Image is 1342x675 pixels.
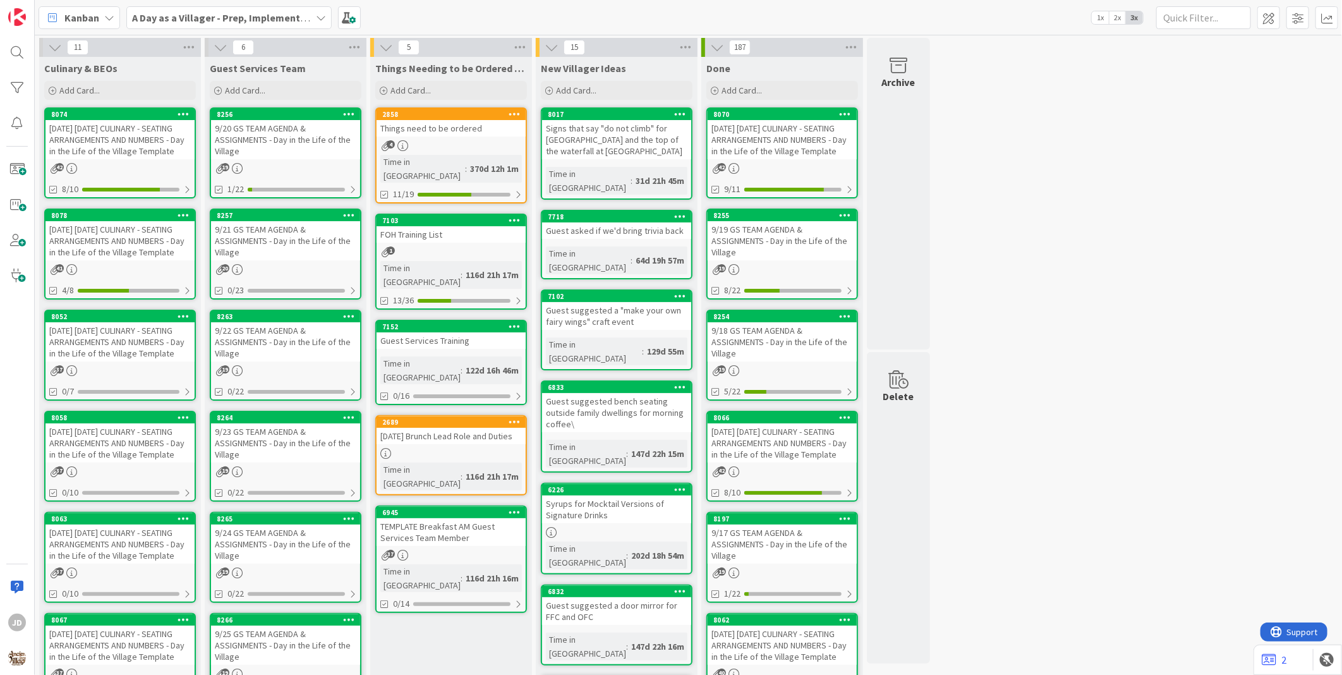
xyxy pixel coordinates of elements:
[706,310,858,401] a: 82549/18 GS TEAM AGENDA & ASSIGNMENTS - Day in the Life of the Village5/22
[44,512,196,603] a: 8063[DATE] [DATE] CULINARY - SEATING ARRANGEMENTS AND NUMBERS - Day in the Life of the Village Te...
[377,321,526,332] div: 7152
[462,470,522,483] div: 116d 21h 17m
[210,209,361,300] a: 82579/21 GS TEAM AGENDA & ASSIGNMENTS - Day in the Life of the Village0/23
[217,110,360,119] div: 8256
[541,585,692,666] a: 6832Guest suggested a door mirror for FFC and OFCTime in [GEOGRAPHIC_DATA]:147d 22h 16m
[45,412,195,463] div: 8058[DATE] [DATE] CULINARY - SEATING ARRANGEMENTS AND NUMBERS - Day in the Life of the Village Te...
[211,614,360,626] div: 8266
[382,216,526,225] div: 7103
[718,365,726,374] span: 19
[708,513,857,525] div: 8197
[708,109,857,120] div: 8070
[377,109,526,120] div: 2858
[45,513,195,525] div: 8063
[211,614,360,665] div: 82669/25 GS TEAM AGENDA & ASSIGNMENTS - Day in the Life of the Village
[211,210,360,221] div: 8257
[45,412,195,423] div: 8058
[44,310,196,401] a: 8052[DATE] [DATE] CULINARY - SEATING ARRANGEMENTS AND NUMBERS - Day in the Life of the Village Te...
[542,302,691,330] div: Guest suggested a "make your own fairy wings" craft event
[462,571,522,585] div: 116d 21h 16m
[227,183,244,196] span: 1/22
[465,162,467,176] span: :
[631,253,632,267] span: :
[45,210,195,221] div: 8078
[548,110,691,119] div: 8017
[548,383,691,392] div: 6833
[211,412,360,423] div: 8264
[210,310,361,401] a: 82639/22 GS TEAM AGENDA & ASSIGNMENTS - Day in the Life of the Village0/22
[45,109,195,159] div: 8074[DATE] [DATE] CULINARY - SEATING ARRANGEMENTS AND NUMBERS - Day in the Life of the Village Te...
[211,525,360,564] div: 9/24 GS TEAM AGENDA & ASSIGNMENTS - Day in the Life of the Village
[882,75,916,90] div: Archive
[708,322,857,362] div: 9/18 GS TEAM AGENDA & ASSIGNMENTS - Day in the Life of the Village
[722,85,762,96] span: Add Card...
[724,385,741,398] span: 5/22
[56,264,64,272] span: 41
[708,614,857,665] div: 8062[DATE] [DATE] CULINARY - SEATING ARRANGEMENTS AND NUMBERS - Day in the Life of the Village Te...
[542,597,691,625] div: Guest suggested a door mirror for FFC and OFC
[211,626,360,665] div: 9/25 GS TEAM AGENDA & ASSIGNMENTS - Day in the Life of the Village
[708,626,857,665] div: [DATE] [DATE] CULINARY - SEATING ARRANGEMENTS AND NUMBERS - Day in the Life of the Village Template
[211,210,360,260] div: 82579/21 GS TEAM AGENDA & ASSIGNMENTS - Day in the Life of the Village
[724,587,741,600] span: 1/22
[377,120,526,137] div: Things need to be ordered
[708,311,857,362] div: 82549/18 GS TEAM AGENDA & ASSIGNMENTS - Day in the Life of the Village
[1262,652,1286,667] a: 2
[546,246,631,274] div: Time in [GEOGRAPHIC_DATA]
[51,514,195,523] div: 8063
[387,246,395,255] span: 1
[64,10,99,25] span: Kanban
[713,616,857,624] div: 8062
[542,496,691,523] div: Syrups for Mocktail Versions of Signature Drinks
[542,211,691,239] div: 7718Guest asked if we'd bring trivia back
[27,2,57,17] span: Support
[382,418,526,427] div: 2689
[44,209,196,300] a: 8078[DATE] [DATE] CULINARY - SEATING ARRANGEMENTS AND NUMBERS - Day in the Life of the Village Te...
[45,614,195,665] div: 8067[DATE] [DATE] CULINARY - SEATING ARRANGEMENTS AND NUMBERS - Day in the Life of the Village Te...
[718,163,726,171] span: 42
[467,162,522,176] div: 370d 12h 1m
[708,513,857,564] div: 81979/17 GS TEAM AGENDA & ASSIGNMENTS - Day in the Life of the Village
[227,486,244,499] span: 0/22
[542,382,691,432] div: 6833Guest suggested bench seating outside family dwellings for morning coffee\
[375,415,527,496] a: 2689[DATE] Brunch Lead Role and DutiesTime in [GEOGRAPHIC_DATA]:116d 21h 17m
[541,483,692,575] a: 6226Syrups for Mocktail Versions of Signature DrinksTime in [GEOGRAPHIC_DATA]:202d 18h 54m
[211,109,360,159] div: 82569/20 GS TEAM AGENDA & ASSIGNMENTS - Day in the Life of the Village
[718,466,726,475] span: 42
[51,616,195,624] div: 8067
[1092,11,1109,24] span: 1x
[377,226,526,243] div: FOH Training List
[628,640,687,654] div: 147d 22h 16m
[542,120,691,159] div: Signs that say "do not climb" for [GEOGRAPHIC_DATA] and the top of the waterfall at [GEOGRAPHIC_D...
[564,40,585,55] span: 15
[542,382,691,393] div: 6833
[546,633,626,660] div: Time in [GEOGRAPHIC_DATA]
[375,62,527,75] span: Things Needing to be Ordered - PUT IN CARD, Don't make new card
[542,586,691,597] div: 6832
[62,183,78,196] span: 8/10
[708,412,857,463] div: 8066[DATE] [DATE] CULINARY - SEATING ARRANGEMENTS AND NUMBERS - Day in the Life of the Village Te...
[211,109,360,120] div: 8256
[541,62,626,75] span: New Villager Ideas
[542,484,691,496] div: 6226
[375,107,527,204] a: 2858Things need to be orderedTime in [GEOGRAPHIC_DATA]:370d 12h 1m11/19
[51,312,195,321] div: 8052
[644,344,687,358] div: 129d 55m
[542,484,691,523] div: 6226Syrups for Mocktail Versions of Signature Drinks
[393,597,409,611] span: 0/14
[632,253,687,267] div: 64d 19h 57m
[708,109,857,159] div: 8070[DATE] [DATE] CULINARY - SEATING ARRANGEMENTS AND NUMBERS - Day in the Life of the Village Te...
[461,470,462,483] span: :
[210,107,361,198] a: 82569/20 GS TEAM AGENDA & ASSIGNMENTS - Day in the Life of the Village1/22
[8,614,26,631] div: JD
[718,568,726,576] span: 19
[211,423,360,463] div: 9/23 GS TEAM AGENDA & ASSIGNMENTS - Day in the Life of the Village
[1126,11,1143,24] span: 3x
[221,365,229,374] span: 19
[377,518,526,546] div: TEMPLATE Breakfast AM Guest Services Team Member
[461,268,462,282] span: :
[211,412,360,463] div: 82649/23 GS TEAM AGENDA & ASSIGNMENTS - Day in the Life of the Village
[542,291,691,330] div: 7102Guest suggested a "make your own fairy wings" craft event
[377,507,526,546] div: 6945TEMPLATE Breakfast AM Guest Services Team Member
[227,385,244,398] span: 0/22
